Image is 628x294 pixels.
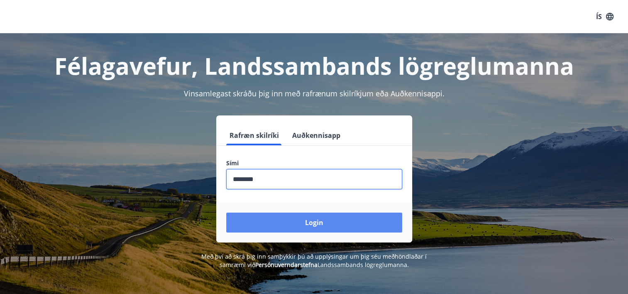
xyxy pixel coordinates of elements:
[226,125,282,145] button: Rafræn skilríki
[255,261,318,269] a: Persónuverndarstefna
[226,159,402,167] label: Sími
[25,50,603,81] h1: Félagavefur, Landssambands lögreglumanna
[184,88,445,98] span: Vinsamlegast skráðu þig inn með rafrænum skilríkjum eða Auðkennisappi.
[289,125,344,145] button: Auðkennisapp
[201,252,427,269] span: Með því að skrá þig inn samþykkir þú að upplýsingar um þig séu meðhöndlaðar í samræmi við Landssa...
[591,9,618,24] button: ÍS
[226,213,402,233] button: Login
